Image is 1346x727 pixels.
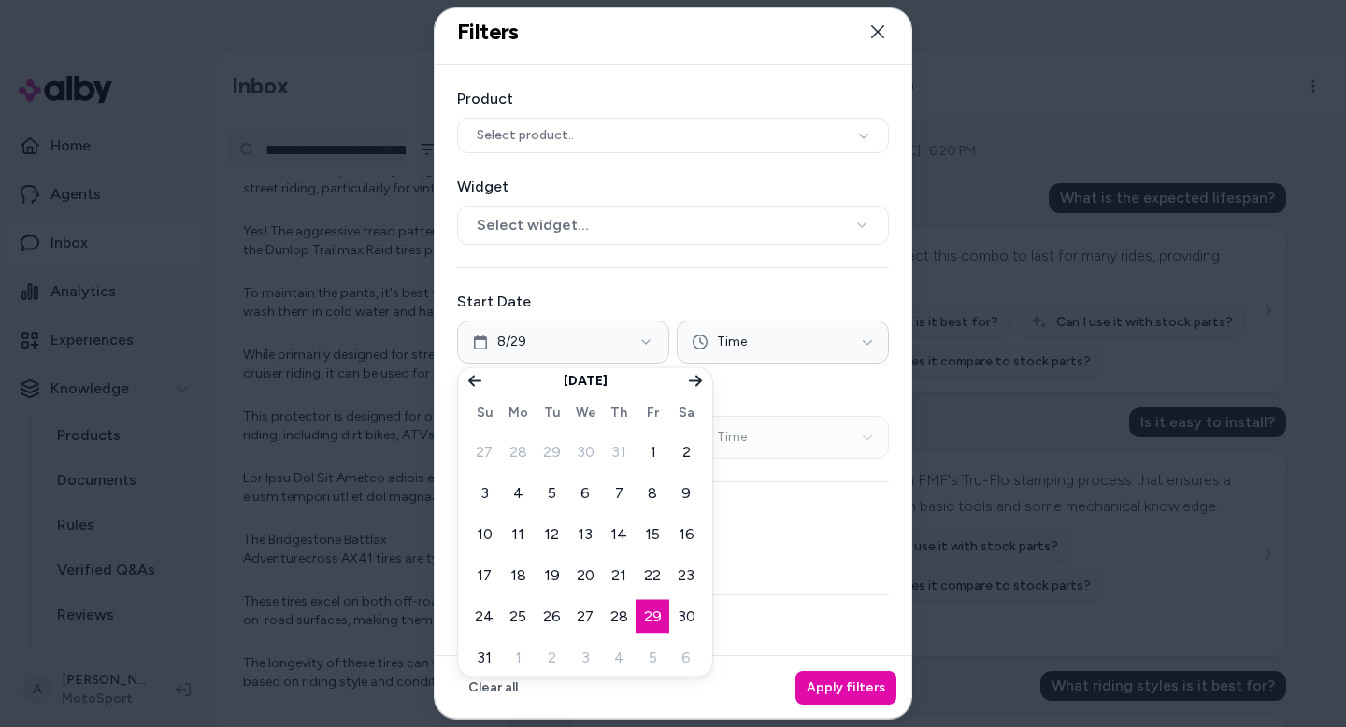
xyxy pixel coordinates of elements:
button: Apply filters [795,671,896,705]
th: Saturday [669,400,703,426]
button: Select widget... [457,206,889,245]
div: [DATE] [564,372,608,391]
span: Select product.. [477,126,574,145]
button: 5 [636,641,669,675]
button: 28 [501,435,535,469]
button: 2 [669,435,703,469]
button: 1 [501,641,535,675]
button: Go to next month [682,368,709,394]
span: Time [717,333,747,351]
h2: Filters [457,17,519,45]
button: 4 [602,641,636,675]
button: 27 [467,435,501,469]
button: 28 [602,600,636,634]
button: 8 [636,477,669,510]
button: 22 [636,559,669,592]
button: 18 [501,559,535,592]
button: 31 [602,435,636,469]
button: 13 [568,518,602,551]
button: 16 [669,518,703,551]
label: Product [457,88,889,110]
button: 29 [535,435,568,469]
th: Monday [501,400,535,426]
button: 19 [535,559,568,592]
th: Tuesday [535,400,568,426]
button: Clear all [457,671,529,705]
button: 14 [602,518,636,551]
button: 8/29 [457,321,669,363]
button: 12 [535,518,568,551]
th: Sunday [467,400,501,426]
label: Start Date [457,291,889,313]
button: 31 [467,641,501,675]
span: 8/29 [497,333,526,351]
button: 17 [467,559,501,592]
button: 3 [568,641,602,675]
button: 4 [501,477,535,510]
label: Widget [457,176,889,198]
button: 9 [669,477,703,510]
button: 20 [568,559,602,592]
button: 15 [636,518,669,551]
button: 2 [535,641,568,675]
button: Time [677,321,889,363]
button: 5 [535,477,568,510]
button: 10 [467,518,501,551]
button: 11 [501,518,535,551]
button: Go to previous month [462,368,488,394]
th: Thursday [602,400,636,426]
button: 1 [636,435,669,469]
button: 21 [602,559,636,592]
button: 25 [501,600,535,634]
button: 29 [636,600,669,634]
button: 7 [602,477,636,510]
button: 6 [568,477,602,510]
th: Friday [636,400,669,426]
button: 26 [535,600,568,634]
button: 3 [467,477,501,510]
button: 27 [568,600,602,634]
button: 30 [669,600,703,634]
button: 23 [669,559,703,592]
button: 6 [669,641,703,675]
th: Wednesday [568,400,602,426]
button: 24 [467,600,501,634]
button: 30 [568,435,602,469]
